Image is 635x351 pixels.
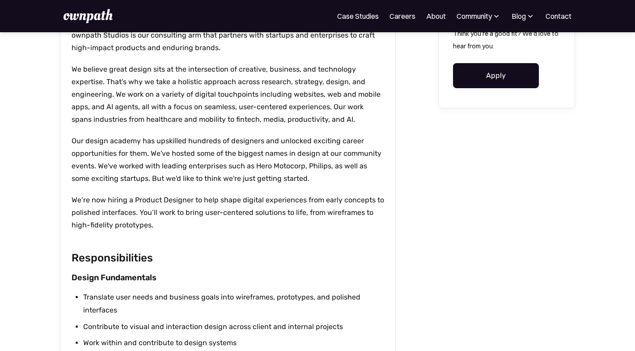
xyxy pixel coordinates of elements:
li: Translate user needs and business goals into wireframes, prototypes, and polished interfaces [83,291,384,317]
div: Blog [512,11,535,21]
a: Apply [453,63,539,88]
p: Our design academy has upskilled hundreds of designers and unlocked exciting career opportunities... [72,135,384,185]
div: Blog [512,11,526,21]
a: Careers [389,11,415,21]
h2: Responsibilities [72,249,384,267]
a: About [426,11,446,21]
a: Contact [546,11,571,21]
a: Case Studies [337,11,379,21]
li: Contribute to visual and interaction design across client and internal projects [83,321,384,334]
p: We’re now hiring a Product Designer to help shape digital experiences from early concepts to poli... [72,194,384,231]
div: Community [457,11,501,21]
div: Community [457,11,492,21]
p: ownpath Studios is our consulting arm that partners with startups and enterprises to craft high-i... [72,29,384,54]
p: We believe great design sits at the intersection of creative, business, and technology expertise.... [72,63,384,126]
p: Think you're a good fit? We'd love to hear from you. [453,27,560,52]
li: Work within and contribute to design systems [83,337,384,350]
strong: Design Fundamentals [72,273,157,283]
